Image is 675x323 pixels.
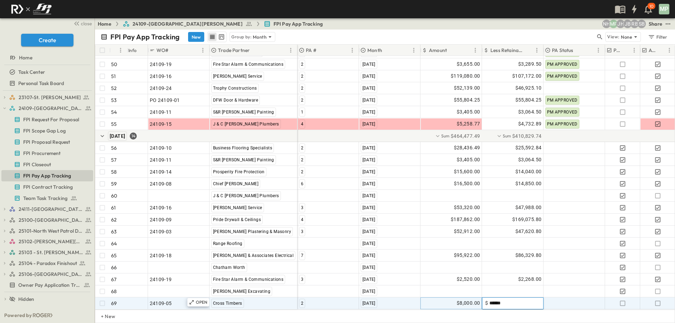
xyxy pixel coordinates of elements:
[213,277,284,282] span: Fire Star Alarm & Communications
[150,156,172,163] span: 24109-11
[188,32,204,42] button: New
[1,171,92,181] a: FPI Pay App Tracking
[362,289,375,294] span: [DATE]
[613,47,623,54] p: PE Expecting
[71,18,93,28] button: close
[111,276,116,283] p: 67
[457,120,480,128] span: $5,258.77
[18,69,45,76] span: Task Center
[23,150,61,157] span: FPI Procurement
[150,228,172,235] span: 24109-03
[111,168,117,175] p: 58
[9,258,92,268] a: 25104 - Paradox Finishout
[503,133,511,139] p: Sum
[1,279,93,291] div: Owner Pay Application Trackingtest
[23,138,70,146] span: FPI Proposal Request
[515,204,542,212] span: $47,988.00
[362,86,375,91] span: [DATE]
[301,157,303,162] span: 2
[9,92,92,102] a: 23107-St. [PERSON_NAME]
[109,45,127,56] div: #
[630,20,639,28] div: Regina Barnett (rbarnett@fpibuilders.com)
[525,46,533,54] button: Sort
[1,114,93,125] div: FPI Request For Proposaltest
[518,275,542,283] span: $2,268.00
[213,241,243,246] span: Range Roofing
[123,20,252,27] a: 24109-[GEOGRAPHIC_DATA][PERSON_NAME]
[23,195,67,202] span: Team Task Tracking
[199,46,207,54] button: Menu
[454,204,480,212] span: $53,320.00
[150,109,172,116] span: 24109-11
[111,97,117,104] p: 53
[23,161,51,168] span: FPI Closeout
[1,236,93,247] div: 25102-Christ The Redeemer Anglican Churchtest
[170,46,178,54] button: Sort
[594,46,603,54] button: Menu
[111,252,117,259] p: 65
[111,121,117,128] p: 55
[1,92,93,103] div: 23107-St. [PERSON_NAME]test
[1,214,93,226] div: 25100-Vanguard Prep Schooltest
[1,148,93,159] div: FPI Procurementtest
[515,144,542,152] span: $25,592.84
[1,258,93,269] div: 25104 - Paradox Finishouttest
[111,240,117,247] p: 64
[552,47,573,54] p: PA Status
[1,193,92,203] a: Team Task Tracking
[454,227,480,235] span: $52,912.00
[602,20,611,28] div: Nila Hutcheson (nhutcheson@fpibuilders.com)
[150,252,172,259] span: 24109-18
[301,86,303,91] span: 2
[623,20,632,28] div: Jeremiah Bailey (jbailey@fpibuilders.com)
[515,96,542,104] span: $55,804.25
[19,271,83,278] span: 25106-St. Andrews Parking Lot
[9,269,92,279] a: 25106-St. Andrews Parking Lot
[301,217,303,222] span: 4
[111,288,117,295] p: 68
[1,126,92,136] a: FPI Scope Gap Log
[362,74,375,79] span: [DATE]
[150,97,180,104] span: PO 24109-01
[362,253,375,258] span: [DATE]
[301,277,303,282] span: 3
[1,280,92,290] a: Owner Pay Application Tracking
[515,251,542,259] span: $86,329.80
[665,46,674,54] button: Menu
[23,116,79,123] span: FPI Request For Proposal
[111,156,116,163] p: 57
[19,94,81,101] span: 23107-St. [PERSON_NAME]
[547,110,578,115] span: PM APPROVED
[150,168,172,175] span: 24109-14
[251,46,259,54] button: Sort
[515,84,542,92] span: $46,925.10
[457,108,480,116] span: $3,405.00
[1,53,92,63] a: Home
[547,74,578,79] span: PM APPROVED
[547,122,578,127] span: PM APPROVED
[318,46,326,54] button: Sort
[658,3,670,15] button: MP
[362,265,375,270] span: [DATE]
[111,144,117,151] p: 56
[429,47,447,54] p: Amount
[150,204,172,211] span: 24109-16
[287,46,295,54] button: Menu
[301,181,303,186] span: 6
[213,98,258,103] span: DFW Door & Hardware
[306,47,316,54] p: PA #
[231,33,251,40] p: Group by:
[128,40,137,60] div: Info
[213,169,265,174] span: Prosperity Fire Protection
[9,204,92,214] a: 24111-[GEOGRAPHIC_DATA]
[609,20,618,28] div: Monica Pruteanu (mpruteanu@fpibuilders.com)
[130,133,137,140] div: 14
[362,301,375,306] span: [DATE]
[98,20,327,27] nav: breadcrumbs
[213,229,291,234] span: [PERSON_NAME] Plastering & Masonry
[649,4,654,9] p: 10
[253,33,266,40] p: Month
[110,133,125,139] span: [DATE]
[110,32,180,42] p: FPI Pay App Tracking
[607,33,619,41] p: View:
